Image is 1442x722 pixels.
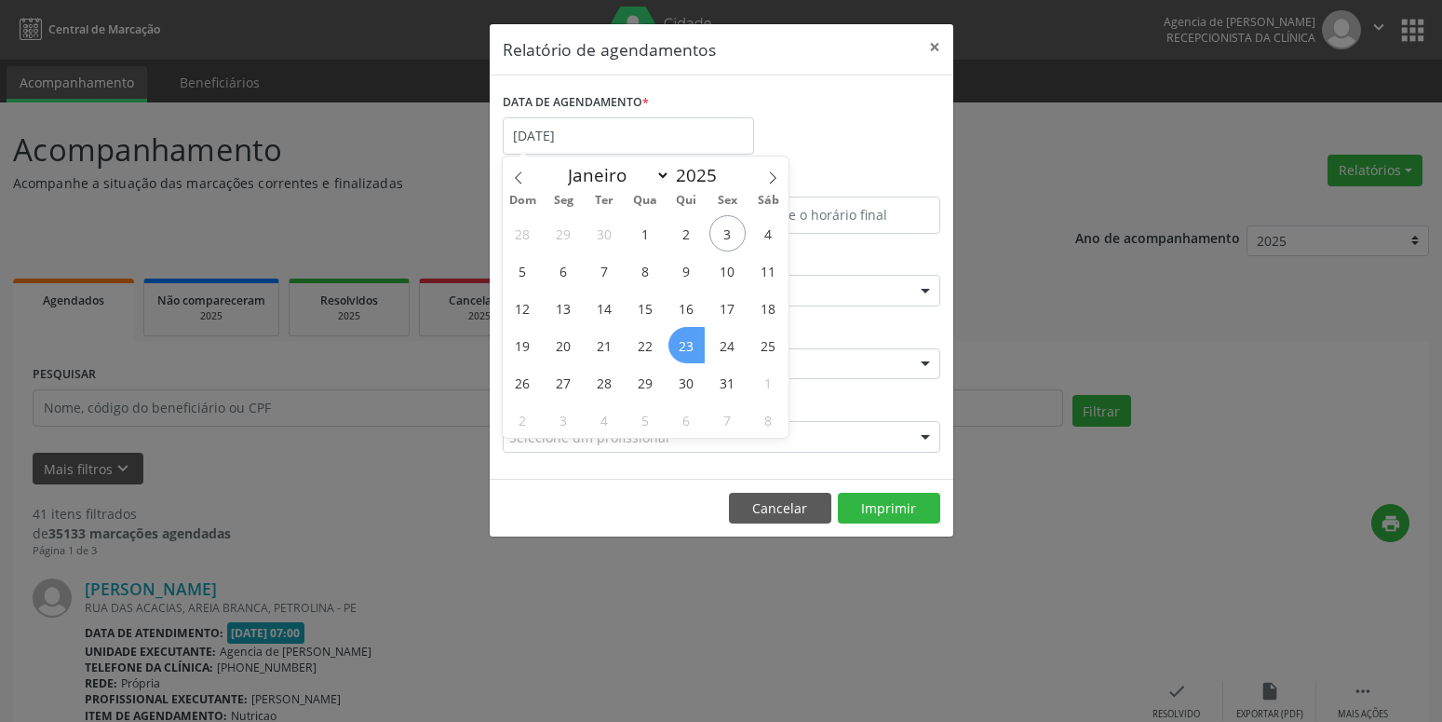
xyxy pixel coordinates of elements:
span: Outubro 15, 2025 [627,290,664,326]
input: Selecione uma data ou intervalo [503,117,754,155]
button: Cancelar [729,493,831,524]
label: ATÉ [726,168,940,197]
h5: Relatório de agendamentos [503,37,716,61]
span: Outubro 19, 2025 [505,327,541,363]
input: Selecione o horário final [726,197,940,234]
span: Outubro 3, 2025 [709,215,746,252]
span: Outubro 6, 2025 [546,252,582,289]
span: Setembro 30, 2025 [586,215,623,252]
span: Outubro 23, 2025 [668,327,705,363]
span: Outubro 1, 2025 [627,215,664,252]
span: Sáb [748,195,788,207]
span: Novembro 3, 2025 [546,402,582,438]
span: Outubro 21, 2025 [586,327,623,363]
span: Outubro 31, 2025 [709,364,746,401]
span: Ter [584,195,625,207]
span: Outubro 30, 2025 [668,364,705,401]
span: Outubro 9, 2025 [668,252,705,289]
span: Outubro 18, 2025 [750,290,787,326]
span: Outubro 2, 2025 [668,215,705,252]
span: Sex [707,195,748,207]
span: Outubro 4, 2025 [750,215,787,252]
span: Novembro 7, 2025 [709,402,746,438]
span: Seg [543,195,584,207]
span: Selecione um profissional [509,428,669,447]
span: Outubro 8, 2025 [627,252,664,289]
span: Outubro 27, 2025 [546,364,582,401]
span: Outubro 20, 2025 [546,327,582,363]
span: Outubro 7, 2025 [586,252,623,289]
span: Novembro 2, 2025 [505,402,541,438]
span: Novembro 4, 2025 [586,402,623,438]
span: Novembro 5, 2025 [627,402,664,438]
span: Qua [625,195,666,207]
select: Month [559,162,671,188]
span: Outubro 24, 2025 [709,327,746,363]
input: Year [670,163,732,187]
button: Close [916,24,953,70]
span: Outubro 12, 2025 [505,290,541,326]
span: Outubro 17, 2025 [709,290,746,326]
span: Novembro 1, 2025 [750,364,787,401]
span: Outubro 29, 2025 [627,364,664,401]
span: Novembro 6, 2025 [668,402,705,438]
span: Outubro 26, 2025 [505,364,541,401]
span: Outubro 28, 2025 [586,364,623,401]
label: DATA DE AGENDAMENTO [503,89,649,117]
button: Imprimir [838,493,940,524]
span: Outubro 10, 2025 [709,252,746,289]
span: Dom [503,195,544,207]
span: Outubro 11, 2025 [750,252,787,289]
span: Outubro 22, 2025 [627,327,664,363]
span: Novembro 8, 2025 [750,402,787,438]
span: Outubro 13, 2025 [546,290,582,326]
span: Setembro 29, 2025 [546,215,582,252]
span: Outubro 16, 2025 [668,290,705,326]
span: Outubro 5, 2025 [505,252,541,289]
span: Outubro 25, 2025 [750,327,787,363]
span: Setembro 28, 2025 [505,215,541,252]
span: Outubro 14, 2025 [586,290,623,326]
span: Qui [666,195,707,207]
